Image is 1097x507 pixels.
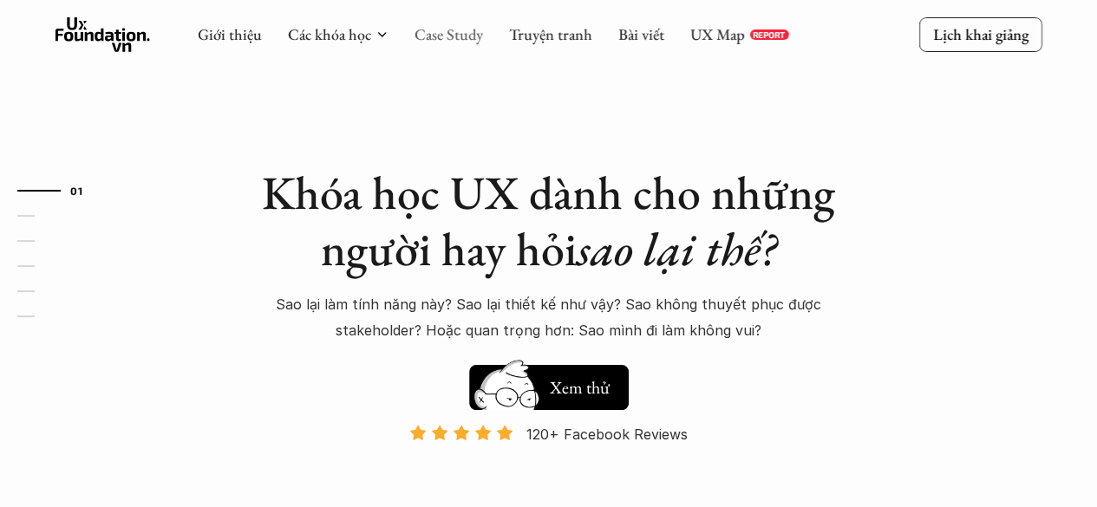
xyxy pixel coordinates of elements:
a: Case Study [415,24,483,44]
a: UX Map [690,24,745,44]
a: Xem thử [469,356,629,410]
em: sao lại thế? [577,218,776,279]
a: Giới thiệu [198,24,262,44]
a: 01 [17,180,100,201]
a: Truyện tranh [509,24,592,44]
h5: Xem thử [547,375,611,400]
a: Bài viết [618,24,664,44]
p: 120+ Facebook Reviews [526,421,688,447]
a: Các khóa học [288,24,371,44]
h1: Khóa học UX dành cho những người hay hỏi [245,165,852,277]
p: REPORT [753,29,785,40]
a: REPORT [749,29,788,40]
a: Lịch khai giảng [919,17,1042,51]
p: Sao lại làm tính năng này? Sao lại thiết kế như vậy? Sao không thuyết phục được stakeholder? Hoặc... [245,291,852,344]
p: Lịch khai giảng [933,24,1028,44]
strong: 01 [70,185,82,197]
